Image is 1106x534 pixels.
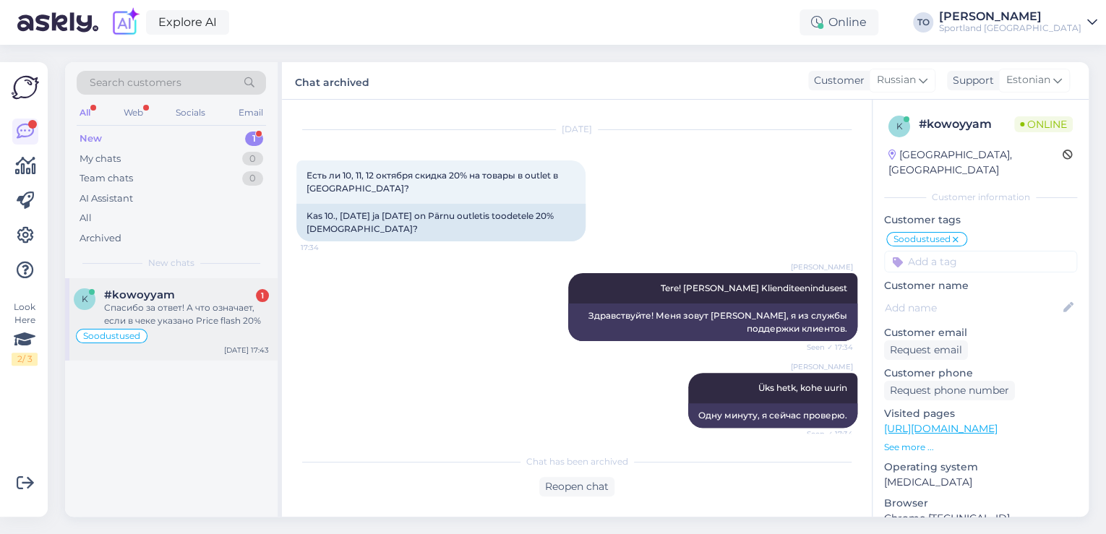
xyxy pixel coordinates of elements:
div: Customer [808,73,865,88]
span: k [82,293,88,304]
div: Email [236,103,266,122]
img: explore-ai [110,7,140,38]
div: 0 [242,152,263,166]
div: My chats [80,152,121,166]
label: Chat archived [295,71,369,90]
div: [DATE] [296,123,857,136]
div: # kowoyyam [919,116,1014,133]
span: 17:34 [301,242,355,253]
div: Online [800,9,878,35]
span: Seen ✓ 17:34 [799,342,853,353]
p: Visited pages [884,406,1077,421]
div: 2 / 3 [12,353,38,366]
div: Спасибо за ответ! А что означает, если в чеке указано Price flash 20% [104,301,269,327]
div: Request phone number [884,381,1015,400]
a: [URL][DOMAIN_NAME] [884,422,998,435]
p: Browser [884,496,1077,511]
div: [GEOGRAPHIC_DATA], [GEOGRAPHIC_DATA] [888,147,1063,178]
div: Kas 10., [DATE] ja [DATE] on Pärnu outletis toodetele 20% [DEMOGRAPHIC_DATA]? [296,204,586,241]
span: Online [1014,116,1073,132]
span: Soodustused [893,235,951,244]
div: AI Assistant [80,191,133,206]
div: All [77,103,93,122]
div: All [80,211,92,225]
div: Archived [80,231,121,246]
p: Customer tags [884,212,1077,228]
div: Sportland [GEOGRAPHIC_DATA] [939,22,1081,34]
p: Customer phone [884,366,1077,381]
span: Üks hetk, kohe uurin [758,382,847,393]
div: Socials [173,103,208,122]
p: Customer email [884,325,1077,340]
div: Request email [884,340,968,360]
p: Operating system [884,460,1077,475]
input: Add name [885,300,1060,316]
span: Есть ли 10, 11, 12 октября скидка 20% на товары в outlet в [GEOGRAPHIC_DATA]? [306,170,560,194]
div: 0 [242,171,263,186]
div: Customer information [884,191,1077,204]
p: Customer name [884,278,1077,293]
a: [PERSON_NAME]Sportland [GEOGRAPHIC_DATA] [939,11,1097,34]
a: Explore AI [146,10,229,35]
div: New [80,132,102,146]
span: Chat has been archived [526,455,628,468]
div: Web [121,103,146,122]
span: Russian [877,72,916,88]
span: [PERSON_NAME] [791,361,853,372]
span: [PERSON_NAME] [791,262,853,272]
div: [PERSON_NAME] [939,11,1081,22]
div: [DATE] 17:43 [224,345,269,356]
span: Search customers [90,75,181,90]
span: Estonian [1006,72,1050,88]
div: Team chats [80,171,133,186]
input: Add a tag [884,251,1077,272]
span: #kowoyyam [104,288,175,301]
img: Askly Logo [12,74,39,101]
span: Seen ✓ 17:34 [799,429,853,439]
span: Soodustused [83,332,140,340]
p: [MEDICAL_DATA] [884,475,1077,490]
div: Support [947,73,994,88]
div: Reopen chat [539,477,614,496]
span: New chats [148,257,194,270]
p: See more ... [884,441,1077,454]
div: Одну минуту, я сейчас проверю. [688,403,857,428]
div: Look Here [12,301,38,366]
p: Chrome [TECHNICAL_ID] [884,511,1077,526]
div: TO [913,12,933,33]
span: k [896,121,903,132]
div: 1 [245,132,263,146]
span: Tere! [PERSON_NAME] Klienditeenindusest [661,283,847,293]
div: Здравствуйте! Меня зовут [PERSON_NAME], я из службы поддержки клиентов. [568,303,857,341]
div: 1 [256,289,269,302]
